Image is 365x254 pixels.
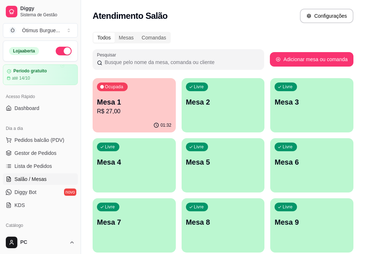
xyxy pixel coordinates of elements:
[14,189,37,196] span: Diggy Bot
[182,138,265,192] button: LivreMesa 5
[194,84,204,90] p: Livre
[22,27,60,34] div: Òtimus Burgue ...
[105,204,115,210] p: Livre
[93,138,176,192] button: LivreMesa 4
[270,78,353,132] button: LivreMesa 3
[105,84,123,90] p: Ocupada
[93,33,115,43] div: Todos
[3,123,78,134] div: Dia a dia
[3,220,78,231] div: Catálogo
[186,157,260,167] p: Mesa 5
[3,186,78,198] a: Diggy Botnovo
[283,84,293,90] p: Livre
[3,91,78,102] div: Acesso Rápido
[182,78,265,132] button: LivreMesa 2
[97,157,171,167] p: Mesa 4
[97,107,171,116] p: R$ 27,00
[300,9,353,23] button: Configurações
[9,27,16,34] span: Ò
[93,10,167,22] h2: Atendimento Salão
[97,97,171,107] p: Mesa 1
[115,33,137,43] div: Mesas
[14,175,47,183] span: Salão / Mesas
[3,173,78,185] a: Salão / Mesas
[3,199,78,211] a: KDS
[93,198,176,253] button: LivreMesa 7
[283,144,293,150] p: Livre
[9,47,39,55] div: Loja aberta
[3,147,78,159] a: Gestor de Pedidos
[102,59,259,66] input: Pesquisar
[275,157,349,167] p: Mesa 6
[14,149,56,157] span: Gestor de Pedidos
[3,23,78,38] button: Select a team
[3,64,78,85] a: Período gratuitoaté 14/10
[3,3,78,20] a: DiggySistema de Gestão
[14,105,39,112] span: Dashboard
[97,217,171,227] p: Mesa 7
[275,97,349,107] p: Mesa 3
[97,52,119,58] label: Pesquisar
[270,52,353,67] button: Adicionar mesa ou comanda
[20,239,66,246] span: PC
[186,97,260,107] p: Mesa 2
[3,160,78,172] a: Lista de Pedidos
[3,102,78,114] a: Dashboard
[105,144,115,150] p: Livre
[161,122,171,128] p: 01:32
[270,138,353,192] button: LivreMesa 6
[12,75,30,81] article: até 14/10
[20,5,75,12] span: Diggy
[283,204,293,210] p: Livre
[138,33,170,43] div: Comandas
[14,202,25,209] span: KDS
[194,144,204,150] p: Livre
[14,162,52,170] span: Lista de Pedidos
[186,217,260,227] p: Mesa 8
[275,217,349,227] p: Mesa 9
[3,134,78,146] button: Pedidos balcão (PDV)
[13,68,47,74] article: Período gratuito
[182,198,265,253] button: LivreMesa 8
[56,47,72,55] button: Alterar Status
[93,78,176,132] button: OcupadaMesa 1R$ 27,0001:32
[270,198,353,253] button: LivreMesa 9
[3,234,78,251] button: PC
[14,136,64,144] span: Pedidos balcão (PDV)
[194,204,204,210] p: Livre
[20,12,75,18] span: Sistema de Gestão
